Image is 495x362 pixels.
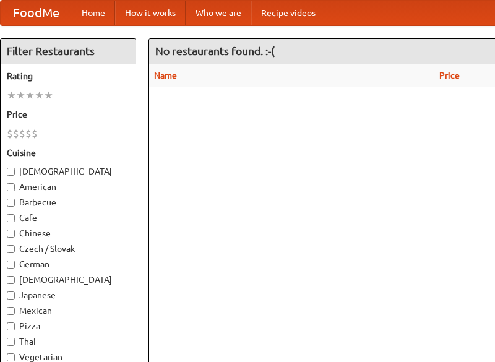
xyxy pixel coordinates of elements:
label: Japanese [7,289,129,301]
input: [DEMOGRAPHIC_DATA] [7,168,15,176]
label: Cafe [7,212,129,224]
input: Cafe [7,214,15,222]
label: American [7,181,129,193]
a: Name [154,71,177,80]
a: How it works [115,1,186,25]
h5: Price [7,108,129,121]
a: Home [72,1,115,25]
input: Chinese [7,230,15,238]
input: Czech / Slovak [7,245,15,253]
li: $ [19,127,25,140]
a: Who we are [186,1,251,25]
label: Czech / Slovak [7,243,129,255]
ng-pluralize: No restaurants found. :-( [155,45,275,57]
input: Japanese [7,291,15,300]
li: ★ [7,88,16,102]
label: Thai [7,335,129,348]
a: Price [439,71,460,80]
li: $ [32,127,38,140]
li: ★ [35,88,44,102]
input: Mexican [7,307,15,315]
input: Vegetarian [7,353,15,361]
input: Pizza [7,322,15,330]
input: American [7,183,15,191]
li: ★ [44,88,53,102]
label: Chinese [7,227,129,239]
input: German [7,261,15,269]
a: FoodMe [1,1,72,25]
h5: Rating [7,70,129,82]
li: $ [7,127,13,140]
h5: Cuisine [7,147,129,159]
h4: Filter Restaurants [1,39,136,64]
li: ★ [25,88,35,102]
label: Pizza [7,320,129,332]
input: [DEMOGRAPHIC_DATA] [7,276,15,284]
li: $ [25,127,32,140]
label: German [7,258,129,270]
li: ★ [16,88,25,102]
label: Barbecue [7,196,129,209]
label: [DEMOGRAPHIC_DATA] [7,274,129,286]
label: Mexican [7,304,129,317]
input: Thai [7,338,15,346]
li: $ [13,127,19,140]
input: Barbecue [7,199,15,207]
a: Recipe videos [251,1,325,25]
label: [DEMOGRAPHIC_DATA] [7,165,129,178]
